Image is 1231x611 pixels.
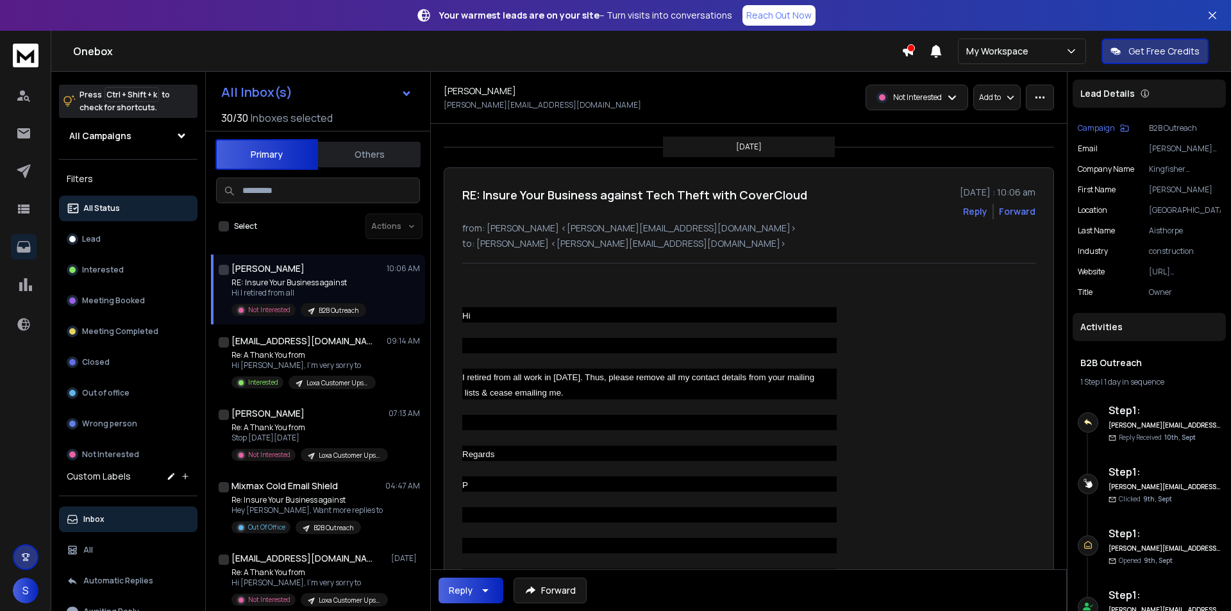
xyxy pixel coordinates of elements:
[59,319,197,344] button: Meeting Completed
[979,92,1001,103] p: Add to
[439,578,503,603] button: Reply
[248,595,290,605] p: Not Interested
[1109,464,1221,480] h6: Step 1 :
[73,44,901,59] h1: Onebox
[999,205,1035,218] div: Forward
[59,537,197,563] button: All
[306,378,368,388] p: Loxa Customer Upsell
[1149,144,1221,154] p: [PERSON_NAME][EMAIL_ADDRESS][DOMAIN_NAME]
[319,306,358,315] p: B2B Outreach
[248,378,278,387] p: Interested
[59,568,197,594] button: Automatic Replies
[231,288,366,298] p: Hi I retired from all
[59,380,197,406] button: Out of office
[231,433,385,443] p: Stop [DATE][DATE]
[231,567,385,578] p: Re: A Thank You from
[1073,313,1226,341] div: Activities
[82,357,110,367] p: Closed
[893,92,942,103] p: Not Interested
[387,336,420,346] p: 09:14 AM
[1149,287,1221,297] p: Owner
[83,514,105,524] p: Inbox
[215,139,318,170] button: Primary
[1104,376,1164,387] span: 1 day in sequence
[1128,45,1200,58] p: Get Free Credits
[966,45,1034,58] p: My Workspace
[1143,494,1172,503] span: 9th, Sept
[1078,185,1116,195] p: First Name
[1149,185,1221,195] p: [PERSON_NAME]
[1149,164,1221,174] p: Kingfisher Construction Services Ltd
[462,372,814,398] span: I retired from all work in [DATE]. Thus, please remove all my contact details from your mailing l...
[444,100,641,110] p: [PERSON_NAME][EMAIL_ADDRESS][DOMAIN_NAME]
[59,170,197,188] h3: Filters
[248,450,290,460] p: Not Interested
[1109,403,1221,418] h6: Step 1 :
[385,481,420,491] p: 04:47 AM
[462,311,471,321] span: Hi
[1078,123,1115,133] p: Campaign
[13,578,38,603] button: S
[59,288,197,314] button: Meeting Booked
[1149,123,1221,133] p: B2B Outreach
[1078,246,1108,256] p: Industry
[439,9,599,21] strong: Your warmest leads are on your site
[1119,556,1173,565] p: Opened
[221,110,248,126] span: 30 / 30
[1149,246,1221,256] p: construction
[439,9,732,22] p: – Turn visits into conversations
[59,349,197,375] button: Closed
[444,85,516,97] h1: [PERSON_NAME]
[1144,556,1173,565] span: 9th, Sept
[449,584,473,597] div: Reply
[67,470,131,483] h3: Custom Labels
[1119,433,1196,442] p: Reply Received
[82,419,137,429] p: Wrong person
[736,142,762,152] p: [DATE]
[462,237,1035,250] p: to: [PERSON_NAME] <[PERSON_NAME][EMAIL_ADDRESS][DOMAIN_NAME]>
[462,222,1035,235] p: from: [PERSON_NAME] <[PERSON_NAME][EMAIL_ADDRESS][DOMAIN_NAME]>
[59,196,197,221] button: All Status
[1109,482,1221,492] h6: [PERSON_NAME][EMAIL_ADDRESS][DOMAIN_NAME]
[1109,526,1221,541] h6: Step 1 :
[1078,267,1105,277] p: website
[82,265,124,275] p: Interested
[231,262,305,275] h1: [PERSON_NAME]
[221,86,292,99] h1: All Inbox(s)
[251,110,333,126] h3: Inboxes selected
[83,545,93,555] p: All
[1109,421,1221,430] h6: [PERSON_NAME][EMAIL_ADDRESS][DOMAIN_NAME]
[1078,123,1129,133] button: Campaign
[391,553,420,564] p: [DATE]
[1149,267,1221,277] p: [URL][DOMAIN_NAME]
[80,88,170,114] p: Press to check for shortcuts.
[83,203,120,213] p: All Status
[59,442,197,467] button: Not Interested
[231,423,385,433] p: Re: A Thank You from
[82,388,130,398] p: Out of office
[69,130,131,142] h1: All Campaigns
[82,296,145,306] p: Meeting Booked
[1119,494,1172,504] p: Clicked
[1080,87,1135,100] p: Lead Details
[82,234,101,244] p: Lead
[1184,567,1215,598] iframe: Intercom live chat
[1149,226,1221,236] p: Aisthorpe
[231,360,376,371] p: Hi [PERSON_NAME], I'm very sorry to
[82,326,158,337] p: Meeting Completed
[314,523,353,533] p: B2B Outreach
[318,140,421,169] button: Others
[1078,164,1134,174] p: Company Name
[231,505,383,515] p: Hey [PERSON_NAME], Want more replies to
[1078,144,1098,154] p: Email
[231,407,305,420] h1: [PERSON_NAME]
[82,449,139,460] p: Not Interested
[963,205,987,218] button: Reply
[1080,377,1218,387] div: |
[59,257,197,283] button: Interested
[211,80,423,105] button: All Inbox(s)
[231,480,338,492] h1: Mixmax Cold Email Shield
[59,226,197,252] button: Lead
[1078,287,1093,297] p: title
